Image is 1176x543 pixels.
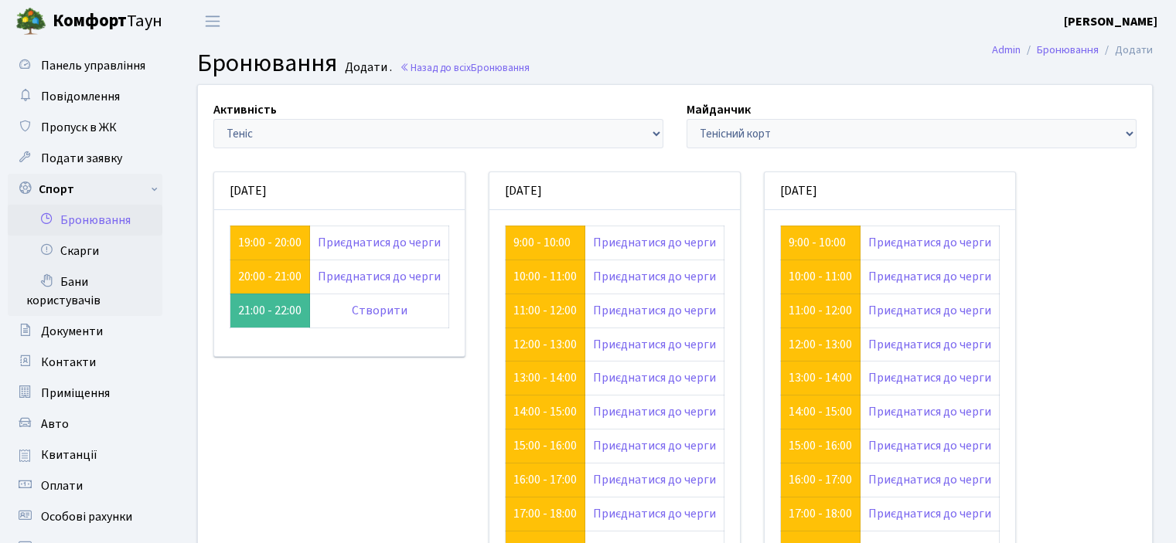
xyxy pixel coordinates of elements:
a: 13:00 - 14:00 [789,369,852,386]
a: Приєднатися до черги [593,268,716,285]
a: Спорт [8,174,162,205]
li: Додати [1099,42,1153,59]
a: 9:00 - 10:00 [789,234,846,251]
span: Подати заявку [41,150,122,167]
a: Приєднатися до черги [868,234,991,251]
a: Приєднатися до черги [868,437,991,454]
span: Особові рахунки [41,508,132,525]
a: 11:00 - 12:00 [513,302,577,319]
a: 9:00 - 10:00 [513,234,571,251]
a: Панель управління [8,50,162,81]
span: Оплати [41,477,83,494]
a: Приєднатися до черги [868,302,991,319]
a: Оплати [8,470,162,501]
span: Панель управління [41,57,145,74]
a: Приєднатися до черги [593,369,716,386]
a: Admin [992,42,1021,58]
a: Приєднатися до черги [593,336,716,353]
a: Документи [8,316,162,347]
a: Приєднатися до черги [868,403,991,420]
a: [PERSON_NAME] [1064,12,1157,31]
a: 12:00 - 13:00 [513,336,577,353]
a: Приєднатися до черги [593,471,716,488]
span: Документи [41,323,103,340]
a: Приєднатися до черги [868,369,991,386]
td: 21:00 - 22:00 [230,294,310,327]
a: 14:00 - 15:00 [789,403,852,420]
b: [PERSON_NAME] [1064,13,1157,30]
a: Повідомлення [8,81,162,112]
a: 16:00 - 17:00 [513,471,577,488]
a: Приміщення [8,378,162,409]
a: Бани користувачів [8,266,162,316]
button: Переключити навігацію [193,8,232,34]
div: [DATE] [765,172,1015,210]
label: Активність [213,100,277,119]
nav: breadcrumb [969,34,1176,66]
a: Бронювання [1037,42,1099,58]
div: [DATE] [489,172,740,210]
a: Подати заявку [8,143,162,174]
a: Приєднатися до черги [318,268,441,285]
span: Повідомлення [41,88,120,105]
a: 17:00 - 18:00 [789,505,852,522]
img: logo.png [15,6,46,37]
span: Контакти [41,354,96,371]
a: Приєднатися до черги [318,234,441,251]
a: Бронювання [8,205,162,236]
a: Авто [8,409,162,439]
a: Скарги [8,236,162,266]
a: 12:00 - 13:00 [789,336,852,353]
a: 20:00 - 21:00 [238,268,302,285]
a: Контакти [8,347,162,378]
a: Створити [352,302,407,319]
small: Додати . [342,60,392,75]
a: Приєднатися до черги [868,268,991,285]
a: 19:00 - 20:00 [238,234,302,251]
a: Приєднатися до черги [593,437,716,454]
a: 16:00 - 17:00 [789,471,852,488]
a: Приєднатися до черги [868,336,991,353]
span: Квитанції [41,446,97,463]
span: Бронювання [197,46,337,81]
span: Бронювання [471,60,530,75]
label: Майданчик [687,100,751,119]
a: Приєднатися до черги [868,471,991,488]
a: Квитанції [8,439,162,470]
a: Особові рахунки [8,501,162,532]
a: Приєднатися до черги [593,302,716,319]
a: Приєднатися до черги [593,234,716,251]
a: Приєднатися до черги [593,403,716,420]
a: Пропуск в ЖК [8,112,162,143]
a: 17:00 - 18:00 [513,505,577,522]
a: 13:00 - 14:00 [513,369,577,386]
b: Комфорт [53,8,127,33]
a: Назад до всіхБронювання [400,60,530,75]
a: 15:00 - 16:00 [789,437,852,454]
a: 15:00 - 16:00 [513,437,577,454]
span: Авто [41,416,69,433]
span: Таун [53,8,162,35]
a: Приєднатися до черги [593,505,716,522]
a: 10:00 - 11:00 [789,268,852,285]
a: Приєднатися до черги [868,505,991,522]
a: 10:00 - 11:00 [513,268,577,285]
span: Приміщення [41,385,110,402]
a: 11:00 - 12:00 [789,302,852,319]
div: [DATE] [214,172,465,210]
a: 14:00 - 15:00 [513,403,577,420]
span: Пропуск в ЖК [41,119,117,136]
